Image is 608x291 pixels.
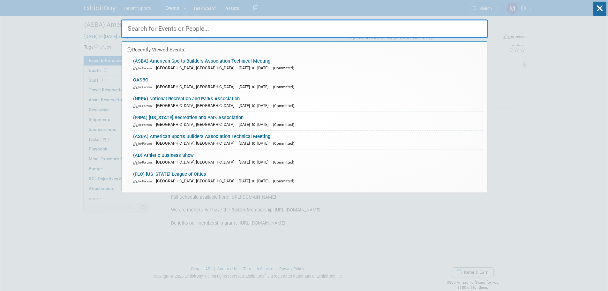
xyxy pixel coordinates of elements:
span: [GEOGRAPHIC_DATA], [GEOGRAPHIC_DATA] [156,160,237,165]
span: [DATE] to [DATE] [239,122,272,127]
span: (Committed) [273,85,294,89]
span: [DATE] to [DATE] [239,84,272,89]
span: In-Person [133,66,155,70]
span: (Committed) [273,141,294,146]
input: Search for Events or People... [121,19,488,38]
a: (FLC) [US_STATE] League of Cities In-Person [GEOGRAPHIC_DATA], [GEOGRAPHIC_DATA] [DATE] to [DATE]... [130,168,484,187]
span: (Committed) [273,179,294,183]
span: [DATE] to [DATE] [239,179,272,183]
a: (FRPA) [US_STATE] Recreation and Park Association In-Person [GEOGRAPHIC_DATA], [GEOGRAPHIC_DATA] ... [130,112,484,130]
span: [DATE] to [DATE] [239,65,272,70]
span: In-Person [133,104,155,108]
span: [GEOGRAPHIC_DATA], [GEOGRAPHIC_DATA] [156,141,237,146]
a: CASBO In-Person [GEOGRAPHIC_DATA], [GEOGRAPHIC_DATA] [DATE] to [DATE] (Committed) [130,74,484,93]
span: (Committed) [273,122,294,127]
span: [DATE] to [DATE] [239,103,272,108]
span: In-Person [133,85,155,89]
span: (Committed) [273,160,294,165]
span: In-Person [133,123,155,127]
span: [GEOGRAPHIC_DATA], [GEOGRAPHIC_DATA] [156,65,237,70]
div: Recently Viewed Events: [125,42,484,55]
a: (NRPA) National Recreation and Parks Association In-Person [GEOGRAPHIC_DATA], [GEOGRAPHIC_DATA] [... [130,93,484,111]
span: In-Person [133,160,155,165]
span: [GEOGRAPHIC_DATA], [GEOGRAPHIC_DATA] [156,103,237,108]
span: (Committed) [273,103,294,108]
a: (ASBA) American Sports Builders Association Technical Meeting In-Person [GEOGRAPHIC_DATA], [GEOGR... [130,55,484,74]
span: [GEOGRAPHIC_DATA], [GEOGRAPHIC_DATA] [156,122,237,127]
span: In-Person [133,179,155,183]
span: [DATE] to [DATE] [239,160,272,165]
span: [DATE] to [DATE] [239,141,272,146]
span: [GEOGRAPHIC_DATA], [GEOGRAPHIC_DATA] [156,84,237,89]
span: In-Person [133,142,155,146]
a: (ASBA) American Sports Builders Association Technical Meeting In-Person [GEOGRAPHIC_DATA], [GEOGR... [130,131,484,149]
span: (Committed) [273,66,294,70]
span: [GEOGRAPHIC_DATA], [GEOGRAPHIC_DATA] [156,179,237,183]
a: (AB) Athletic Business Show In-Person [GEOGRAPHIC_DATA], [GEOGRAPHIC_DATA] [DATE] to [DATE] (Comm... [130,149,484,168]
